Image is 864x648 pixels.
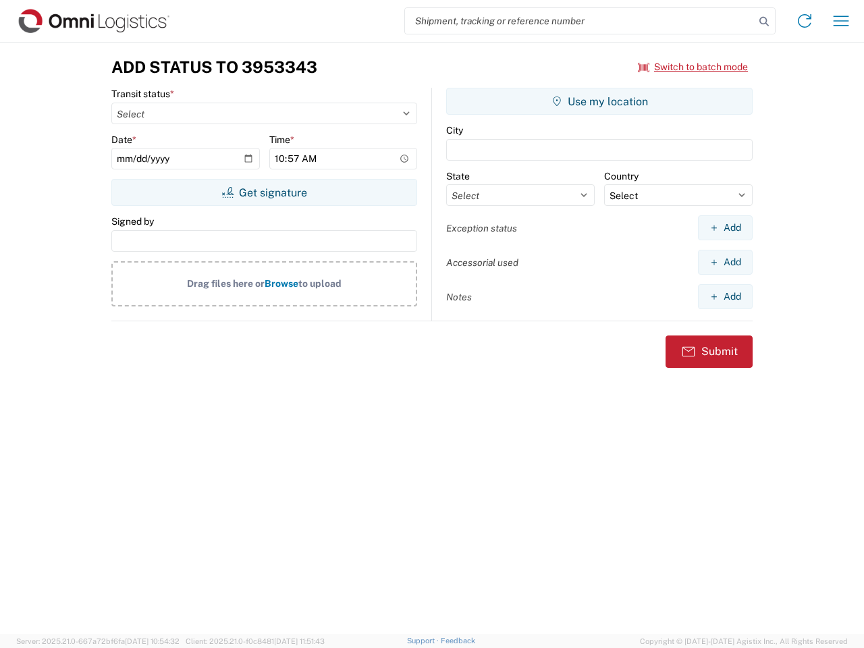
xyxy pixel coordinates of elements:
[638,56,748,78] button: Switch to batch mode
[446,256,518,269] label: Accessorial used
[111,179,417,206] button: Get signature
[111,88,174,100] label: Transit status
[604,170,639,182] label: Country
[405,8,755,34] input: Shipment, tracking or reference number
[16,637,180,645] span: Server: 2025.21.0-667a72bf6fa
[187,278,265,289] span: Drag files here or
[298,278,342,289] span: to upload
[265,278,298,289] span: Browse
[446,170,470,182] label: State
[446,124,463,136] label: City
[111,134,136,146] label: Date
[274,637,325,645] span: [DATE] 11:51:43
[698,284,753,309] button: Add
[111,57,317,77] h3: Add Status to 3953343
[111,215,154,227] label: Signed by
[446,222,517,234] label: Exception status
[698,250,753,275] button: Add
[446,291,472,303] label: Notes
[666,335,753,368] button: Submit
[446,88,753,115] button: Use my location
[441,637,475,645] a: Feedback
[407,637,441,645] a: Support
[125,637,180,645] span: [DATE] 10:54:32
[698,215,753,240] button: Add
[186,637,325,645] span: Client: 2025.21.0-f0c8481
[269,134,294,146] label: Time
[640,635,848,647] span: Copyright © [DATE]-[DATE] Agistix Inc., All Rights Reserved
